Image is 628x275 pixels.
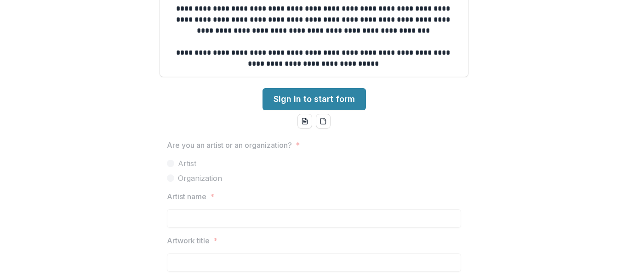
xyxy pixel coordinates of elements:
[167,140,292,151] p: Are you an artist or an organization?
[297,114,312,129] button: word-download
[178,158,196,169] span: Artist
[263,88,366,110] a: Sign in to start form
[167,191,206,202] p: Artist name
[316,114,331,129] button: pdf-download
[167,235,210,246] p: Artwork title
[178,173,222,184] span: Organization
